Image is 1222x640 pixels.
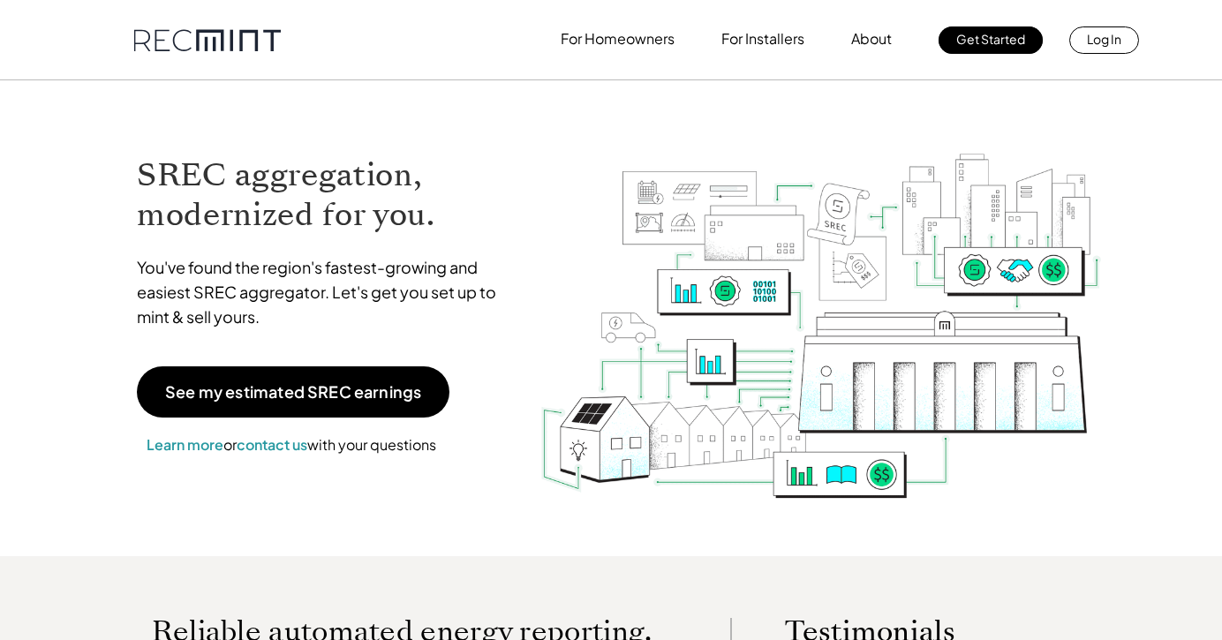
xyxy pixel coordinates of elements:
a: contact us [237,435,307,454]
p: Log In [1087,26,1121,51]
a: Learn more [147,435,223,454]
p: You've found the region's fastest-growing and easiest SREC aggregator. Let's get you set up to mi... [137,255,513,329]
p: See my estimated SREC earnings [165,384,421,400]
a: See my estimated SREC earnings [137,366,449,418]
p: For Homeowners [561,26,675,51]
a: Get Started [939,26,1043,54]
p: or with your questions [137,433,446,456]
a: Log In [1069,26,1139,54]
h1: SREC aggregation, modernized for you. [137,155,513,235]
img: RECmint value cycle [539,107,1103,503]
p: Get Started [956,26,1025,51]
p: About [851,26,892,51]
p: For Installers [721,26,804,51]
